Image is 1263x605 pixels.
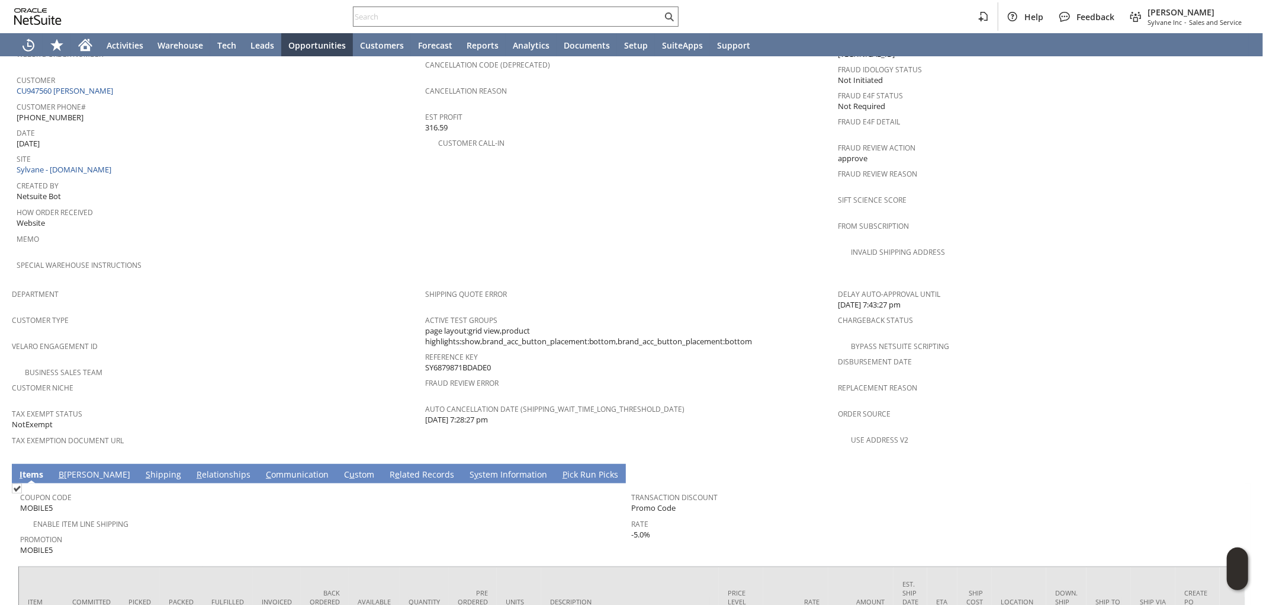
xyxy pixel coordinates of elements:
a: Tech [210,33,243,57]
span: approve [838,153,867,164]
a: Chargeback Status [838,315,913,325]
span: C [266,469,271,480]
a: Site [17,154,31,164]
a: Leads [243,33,281,57]
span: Not Required [838,101,885,112]
span: Promo Code [632,502,676,514]
a: Sylvane - [DOMAIN_NAME] [17,164,114,175]
span: y [474,469,478,480]
a: Special Warehouse Instructions [17,260,142,270]
a: Velaro Engagement ID [12,341,98,351]
span: Feedback [1076,11,1114,23]
a: Items [17,469,46,482]
a: Est Profit [425,112,462,122]
a: System Information [467,469,550,482]
a: Home [71,33,99,57]
a: Coupon Code [20,492,72,502]
span: MOBILE5 [20,502,53,514]
a: Opportunities [281,33,353,57]
div: Shortcuts [43,33,71,57]
span: -5.0% [632,529,651,540]
a: Created By [17,181,59,191]
span: Warehouse [158,40,203,51]
span: [PHONE_NUMBER] [17,112,83,123]
a: Promotion [20,534,62,545]
span: Sales and Service [1189,18,1242,27]
img: Checked [12,484,22,494]
span: Not Initiated [838,75,883,86]
a: Fraud E4F Status [838,91,903,101]
a: Custom [341,469,377,482]
span: Leads [250,40,274,51]
svg: Shortcuts [50,38,64,52]
span: page layout:grid view,product highlights:show,brand_acc_button_placement:bottom,brand_acc_button_... [425,325,833,347]
a: Related Records [387,469,457,482]
a: Setup [617,33,655,57]
a: Use Address V2 [851,435,908,445]
span: NotExempt [12,419,53,430]
span: [DATE] 7:28:27 pm [425,414,488,425]
a: B[PERSON_NAME] [56,469,133,482]
span: S [146,469,150,480]
a: Department [12,289,59,299]
svg: Home [78,38,92,52]
a: Bypass NetSuite Scripting [851,341,949,351]
a: Tax Exempt Status [12,409,82,419]
span: Support [717,40,750,51]
a: Relationships [194,469,253,482]
span: [DATE] [17,138,40,149]
a: Delay Auto-Approval Until [838,289,940,299]
span: Tech [217,40,236,51]
a: Customers [353,33,411,57]
a: Pick Run Picks [560,469,621,482]
a: Documents [557,33,617,57]
a: Support [710,33,757,57]
a: Customer Call-in [438,138,504,148]
a: Warehouse [150,33,210,57]
a: Analytics [506,33,557,57]
a: Tax Exemption Document URL [12,436,124,446]
a: Fraud E4F Detail [838,117,900,127]
span: 316.59 [425,122,448,133]
a: Reference Key [425,352,478,362]
span: Reports [467,40,499,51]
a: Customer Phone# [17,102,86,112]
iframe: Click here to launch Oracle Guided Learning Help Panel [1227,548,1248,590]
span: Forecast [418,40,452,51]
a: Transaction Discount [632,492,718,502]
a: How Order Received [17,207,93,217]
span: [PERSON_NAME] [1148,7,1242,18]
span: u [349,469,355,480]
a: Fraud Review Error [425,378,499,388]
a: Communication [263,469,332,482]
a: Fraud Idology Status [838,65,922,75]
a: Replacement reason [838,383,917,393]
a: Active Test Groups [425,315,497,325]
span: SY6879871BDADE0 [425,362,491,373]
span: P [563,469,567,480]
a: Sift Science Score [838,195,907,205]
a: Auto Cancellation Date (shipping_wait_time_long_threshold_date) [425,404,685,414]
a: Date [17,128,35,138]
span: Setup [624,40,648,51]
a: From Subscription [838,221,909,231]
span: e [395,469,400,480]
a: Customer Niche [12,383,73,393]
span: R [197,469,202,480]
span: Help [1024,11,1043,23]
a: Memo [17,234,39,244]
span: Activities [107,40,143,51]
a: Cancellation Reason [425,86,507,96]
a: Cancellation Code (deprecated) [425,60,550,70]
span: - [1184,18,1187,27]
a: Enable Item Line Shipping [33,519,128,529]
a: Shipping [143,469,184,482]
span: Documents [564,40,610,51]
span: SuiteApps [662,40,703,51]
a: Activities [99,33,150,57]
a: Forecast [411,33,459,57]
a: Customer [17,75,55,85]
span: Opportunities [288,40,346,51]
span: Customers [360,40,404,51]
span: B [59,469,64,480]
